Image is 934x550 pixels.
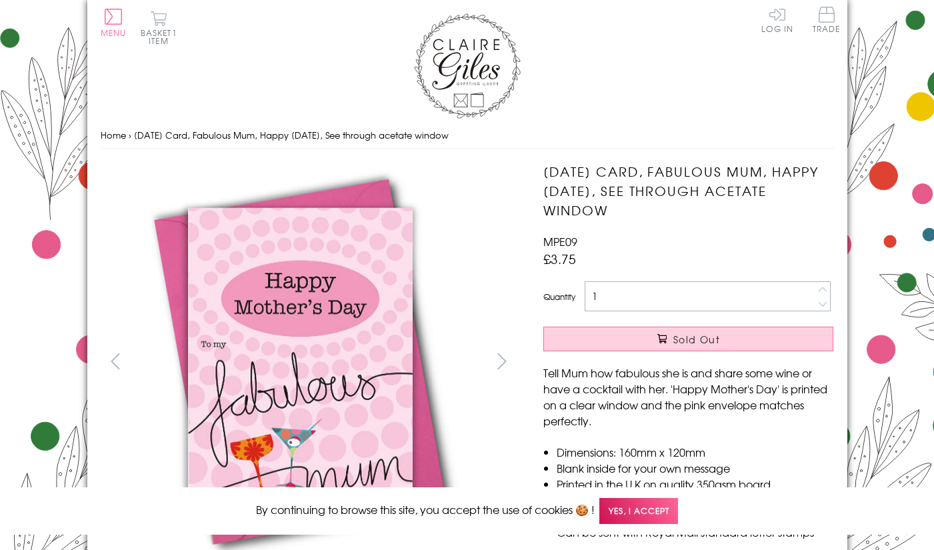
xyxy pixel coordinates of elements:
nav: breadcrumbs [101,122,834,149]
a: Home [101,129,126,141]
img: Claire Giles Greetings Cards [414,13,521,119]
li: Printed in the U.K on quality 350gsm board [557,476,833,492]
button: Menu [101,9,127,37]
span: Trade [813,7,841,33]
li: Dimensions: 160mm x 120mm [557,444,833,460]
a: Log In [761,7,793,33]
h1: [DATE] Card, Fabulous Mum, Happy [DATE], See through acetate window [543,162,833,219]
button: prev [101,346,131,376]
span: › [129,129,131,141]
span: £3.75 [543,249,576,268]
button: Sold Out [543,327,833,351]
p: Tell Mum how fabulous she is and share some wine or have a cocktail with her. 'Happy Mother's Day... [543,365,833,429]
button: next [487,346,517,376]
label: Quantity [543,291,575,303]
li: Blank inside for your own message [557,460,833,476]
span: [DATE] Card, Fabulous Mum, Happy [DATE], See through acetate window [134,129,449,141]
button: Basket1 item [141,11,177,45]
span: Sold Out [673,333,720,346]
a: Trade [813,7,841,35]
span: Yes, I accept [599,498,678,524]
span: 1 item [149,27,177,47]
span: Menu [101,27,127,39]
span: MPE09 [543,233,577,249]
